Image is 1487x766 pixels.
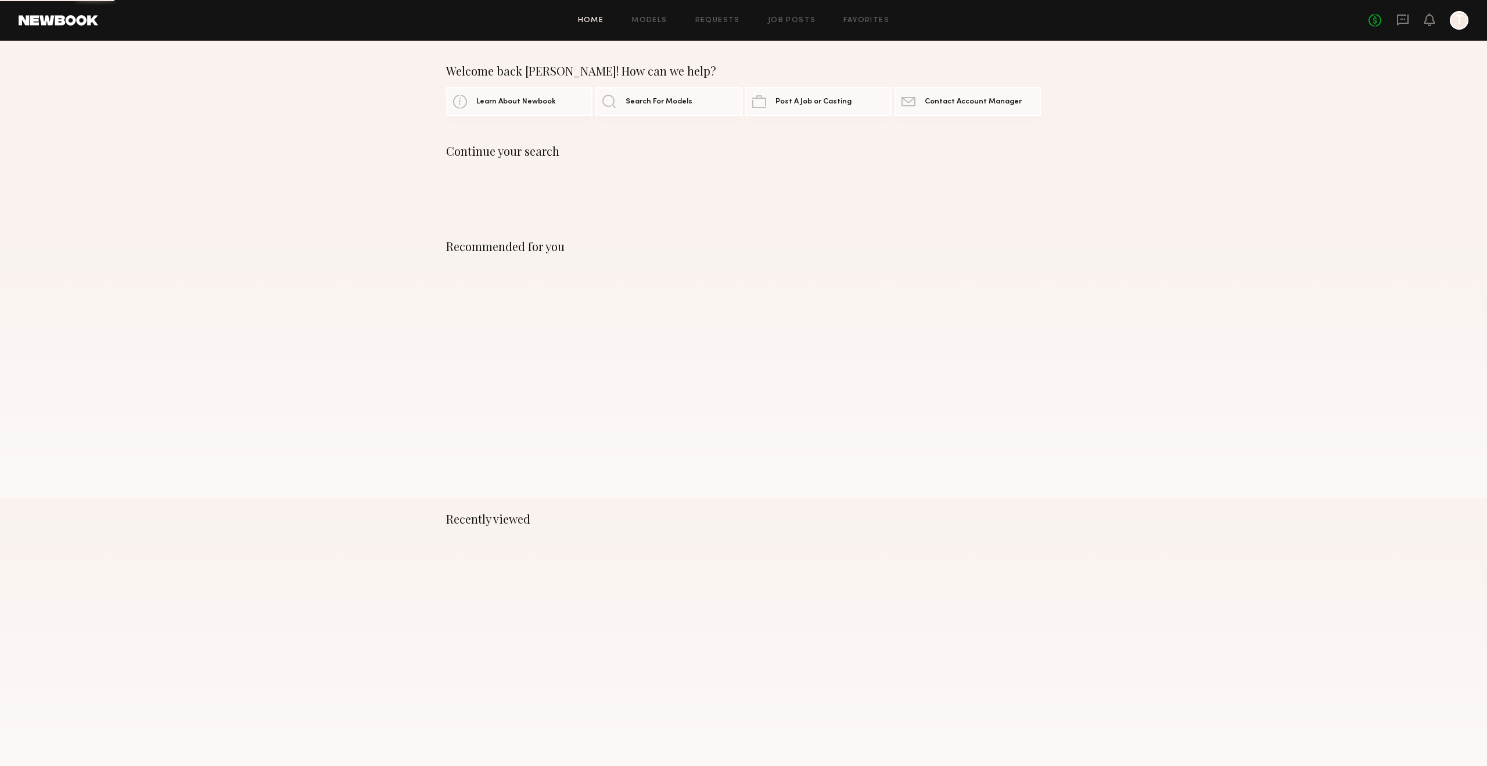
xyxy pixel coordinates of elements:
a: Home [578,17,604,24]
div: Recommended for you [446,239,1041,253]
a: Favorites [843,17,889,24]
span: Post A Job or Casting [775,98,852,106]
span: Contact Account Manager [925,98,1022,106]
span: Search For Models [626,98,692,106]
a: Learn About Newbook [446,87,592,116]
span: Learn About Newbook [476,98,556,106]
a: Job Posts [768,17,816,24]
a: T [1450,11,1468,30]
div: Continue your search [446,144,1041,158]
a: Contact Account Manager [895,87,1041,116]
a: Models [631,17,667,24]
div: Recently viewed [446,512,1041,526]
div: Welcome back [PERSON_NAME]! How can we help? [446,64,1041,78]
a: Search For Models [595,87,742,116]
a: Requests [695,17,740,24]
a: Post A Job or Casting [745,87,892,116]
